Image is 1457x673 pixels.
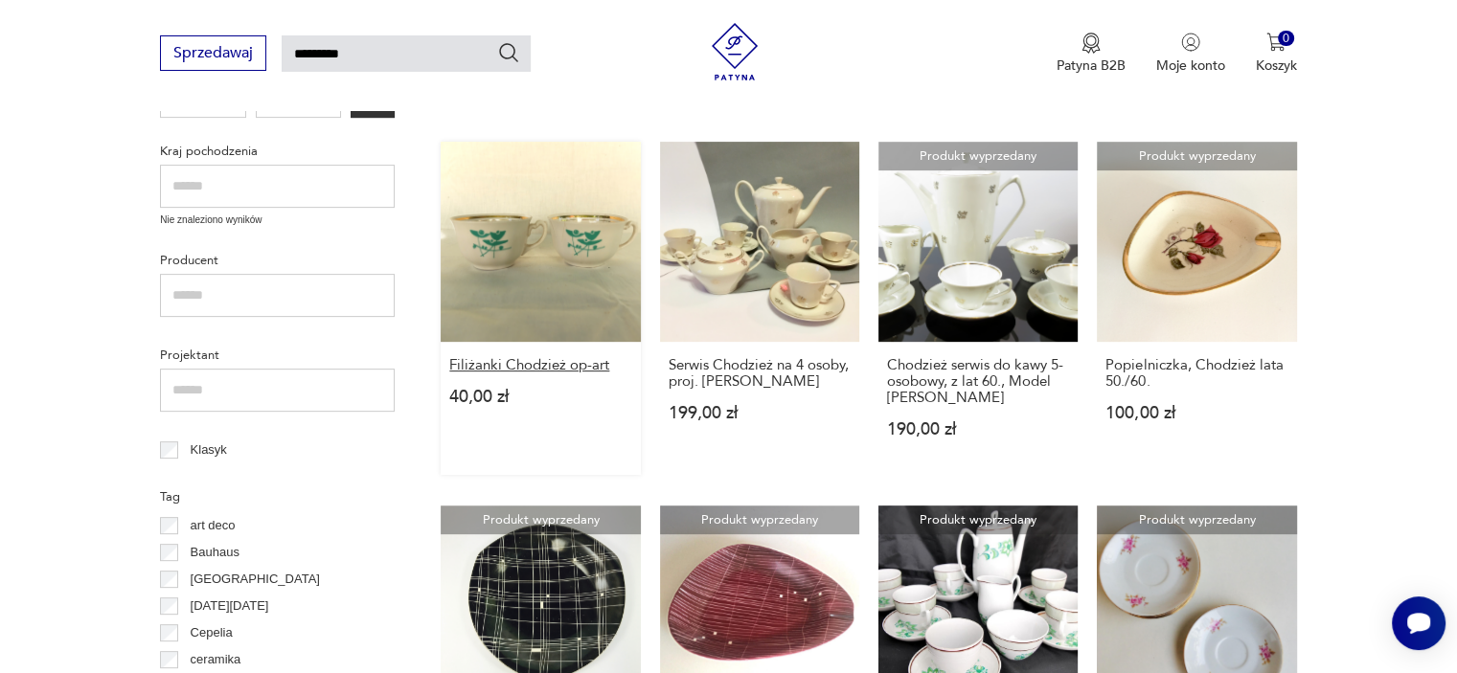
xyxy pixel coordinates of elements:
h3: Chodzież serwis do kawy 5-osobowy, z lat 60., Model [PERSON_NAME] [887,357,1069,406]
img: Ikona koszyka [1266,33,1286,52]
p: Klasyk [191,439,227,460]
a: Filiżanki Chodzież op-artFiliżanki Chodzież op-art40,00 zł [441,142,640,474]
img: Ikona medalu [1081,33,1101,54]
p: Patyna B2B [1057,56,1126,75]
button: 0Koszyk [1256,33,1297,75]
p: Bauhaus [191,542,239,563]
p: Kraj pochodzenia [160,141,395,162]
button: Moje konto [1156,33,1225,75]
img: Ikonka użytkownika [1181,33,1200,52]
iframe: Smartsupp widget button [1392,596,1446,650]
div: 0 [1278,31,1294,47]
p: 190,00 zł [887,421,1069,437]
p: Nie znaleziono wyników [160,213,395,228]
p: Cepelia [191,622,233,643]
p: Producent [160,250,395,271]
p: [GEOGRAPHIC_DATA] [191,569,320,590]
img: Patyna - sklep z meblami i dekoracjami vintage [706,23,763,80]
button: Sprzedawaj [160,35,266,71]
p: Koszyk [1256,56,1297,75]
a: Serwis Chodzież na 4 osoby, proj. Józef WrzesieńSerwis Chodzież na 4 osoby, proj. [PERSON_NAME]19... [660,142,859,474]
p: ceramika [191,649,241,670]
p: 100,00 zł [1105,405,1287,421]
a: Sprzedawaj [160,48,266,61]
h3: Popielniczka, Chodzież lata 50./60. [1105,357,1287,390]
a: Ikonka użytkownikaMoje konto [1156,33,1225,75]
p: Tag [160,486,395,507]
p: Projektant [160,345,395,366]
p: Moje konto [1156,56,1225,75]
a: Produkt wyprzedanyChodzież serwis do kawy 5-osobowy, z lat 60., Model ElżbietaChodzież serwis do ... [878,142,1078,474]
button: Szukaj [497,41,520,64]
h3: Serwis Chodzież na 4 osoby, proj. [PERSON_NAME] [669,357,851,390]
h3: Filiżanki Chodzież op-art [449,357,631,373]
p: art deco [191,515,236,536]
p: 199,00 zł [669,405,851,421]
button: Patyna B2B [1057,33,1126,75]
a: Ikona medaluPatyna B2B [1057,33,1126,75]
p: [DATE][DATE] [191,595,269,617]
a: Produkt wyprzedanyPopielniczka, Chodzież lata 50./60.Popielniczka, Chodzież lata 50./60.100,00 zł [1097,142,1296,474]
p: 40,00 zł [449,389,631,405]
